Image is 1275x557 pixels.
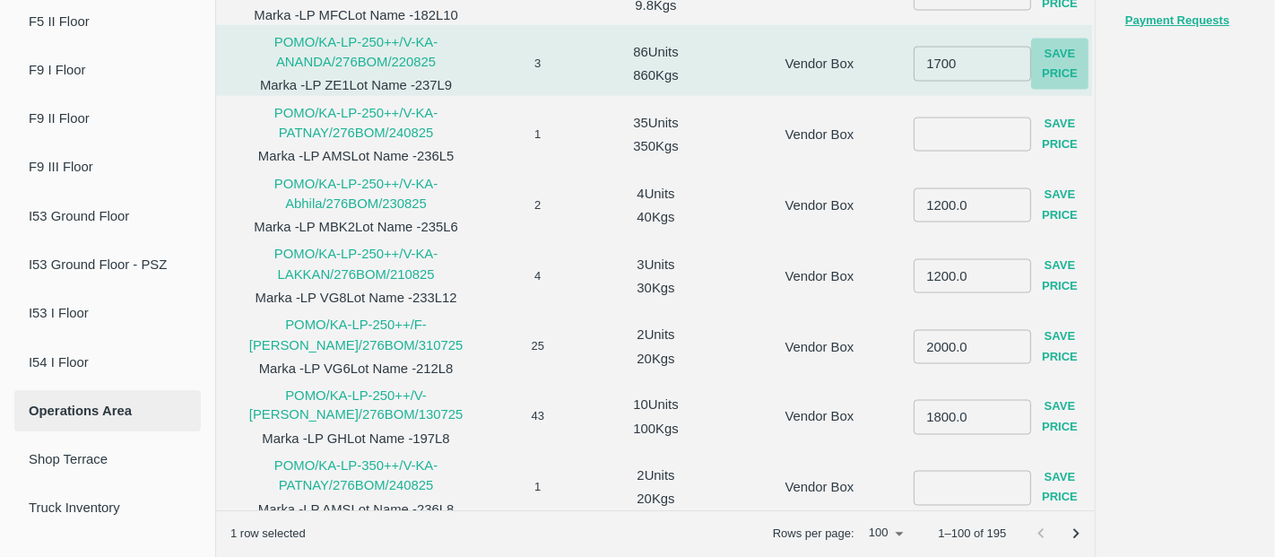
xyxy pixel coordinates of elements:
div: 20 Kgs [637,490,674,509]
p: Vendor Box [785,54,854,74]
button: Save Price [1031,109,1089,161]
div: 86 Units [633,42,678,62]
div: 40 Kgs [637,207,674,227]
button: Save Price [1031,38,1089,90]
p: 1–100 of 195 [939,526,1007,543]
p: Marka - LP GH Lot Name - 197L8 [262,429,449,448]
span: I54 I Floor [29,352,186,372]
div: 43 [489,379,579,449]
span: F9 I Floor [29,60,186,80]
p: Marka - LP MBK2 Lot Name - 235L6 [254,217,457,237]
span: Shop Terrace [29,449,186,469]
span: I53 Ground Floor - PSZ [29,255,186,274]
span: F9 II Floor [29,109,186,128]
div: 2 Units [637,325,674,344]
p: Vendor Box [785,265,854,285]
p: POMO/KA-LP-250++/V-KA-Abhila/276BOM/230825 [223,173,489,213]
div: 350 Kgs [633,136,678,156]
p: Marka - LP VG8 Lot Name - 233L12 [256,288,457,308]
button: Payment Requests [1125,11,1229,31]
p: POMO/KA-LP-250++/V-KA-LAKKAN/276BOM/210825 [223,244,489,284]
div: 4 [489,237,579,308]
p: POMO/KA-LP-250++/V-KA-PATNAY/276BOM/240825 [223,102,489,143]
div: 10 Units [633,396,678,415]
button: Go to next page [1059,517,1093,551]
p: Vendor Box [785,196,854,215]
p: POMO/KA-LP-250++/V-KA-ANANDA/276BOM/220825 [223,32,489,73]
p: Vendor Box [785,336,854,356]
button: Save Price [1031,462,1089,514]
div: 1 [489,95,579,166]
div: 1 [489,449,579,520]
div: 860 Kgs [633,65,678,85]
p: Rows per page: [773,526,854,543]
p: POMO/KA-LP-350++/V-KA-PATNAY/276BOM/240825 [223,457,489,497]
p: Marka - LP ZE1 Lot Name - 237L9 [260,75,452,95]
p: Marka - LP MFC Lot Name - 182L10 [254,4,457,24]
button: Save Price [1031,321,1089,373]
div: 30 Kgs [637,277,674,297]
span: I53 I Floor [29,303,186,323]
p: Marka - LP AMS Lot Name - 236L8 [258,500,454,519]
button: Save Price [1031,250,1089,302]
div: 2 Units [637,466,674,486]
p: Marka - LP VG6 Lot Name - 212L8 [259,358,454,378]
p: Vendor Box [785,125,854,144]
span: Truck Inventory [29,498,186,518]
p: Vendor Box [785,478,854,498]
div: 100 [862,521,910,546]
div: 3 Units [637,254,674,274]
p: POMO/KA-LP-250++/V-[PERSON_NAME]/276BOM/130725 [223,386,489,426]
span: F9 III Floor [29,157,186,177]
div: 1 row selected [230,526,306,543]
div: 2 [489,166,579,237]
div: 100 Kgs [633,419,678,439]
p: Vendor Box [785,407,854,427]
div: 25 [489,308,579,379]
button: Save Price [1031,391,1089,443]
span: F5 II Floor [29,12,186,31]
p: POMO/KA-LP-250++/F-[PERSON_NAME]/276BOM/310725 [223,315,489,355]
div: 3 [489,25,579,96]
button: Save Price [1031,179,1089,231]
span: I53 Ground Floor [29,206,186,226]
div: 4 Units [637,183,674,203]
span: Operations Area [29,401,186,421]
div: 35 Units [633,113,678,133]
p: Marka - LP AMS Lot Name - 236L5 [258,146,454,166]
div: 20 Kgs [637,348,674,368]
